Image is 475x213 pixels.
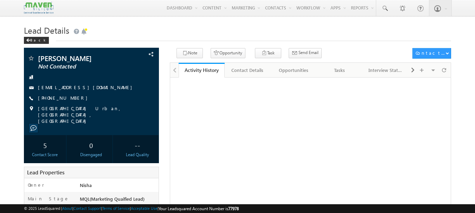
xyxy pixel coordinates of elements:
div: Interview Status [368,66,403,74]
span: Not Contacted [38,63,121,70]
a: Acceptable Use [131,206,158,211]
div: Contact Details [230,66,264,74]
span: [PHONE_NUMBER] [38,95,91,102]
div: Contact Actions [416,50,445,56]
a: About [62,206,72,211]
div: MQL(Marketing Quaified Lead) [78,195,159,205]
span: [PERSON_NAME] [38,55,121,62]
span: Lead Properties [27,169,64,176]
span: [GEOGRAPHIC_DATA] Urban, [GEOGRAPHIC_DATA], [GEOGRAPHIC_DATA] [38,105,147,124]
a: Contact Details [225,63,271,78]
span: 77978 [228,206,239,211]
div: 5 [26,139,65,152]
div: -- [118,139,157,152]
a: Back [24,36,52,42]
button: Contact Actions [412,48,451,59]
a: Interview Status [363,63,409,78]
img: Custom Logo [24,2,53,14]
a: Terms of Service [102,206,130,211]
button: Task [255,48,281,58]
label: Owner [28,182,44,188]
span: © 2025 LeadSquared | | | | | [24,205,239,212]
button: Send Email [289,48,322,58]
a: Tasks [317,63,363,78]
div: Back [24,37,49,44]
span: Nisha [80,182,92,188]
a: [EMAIL_ADDRESS][DOMAIN_NAME] [38,84,136,90]
span: Send Email [299,49,319,56]
div: Contact Score [26,152,65,158]
span: Lead Details [24,25,69,36]
a: Contact Support [73,206,101,211]
a: Opportunities [271,63,317,78]
div: Disengaged [72,152,111,158]
button: Opportunity [211,48,245,58]
div: Tasks [322,66,357,74]
span: Your Leadsquared Account Number is [159,206,239,211]
div: Lead Quality [118,152,157,158]
div: Opportunities [276,66,310,74]
label: Main Stage [28,195,69,202]
a: Activity History [179,63,225,78]
button: Note [176,48,203,58]
div: Activity History [184,67,219,73]
div: 0 [72,139,111,152]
